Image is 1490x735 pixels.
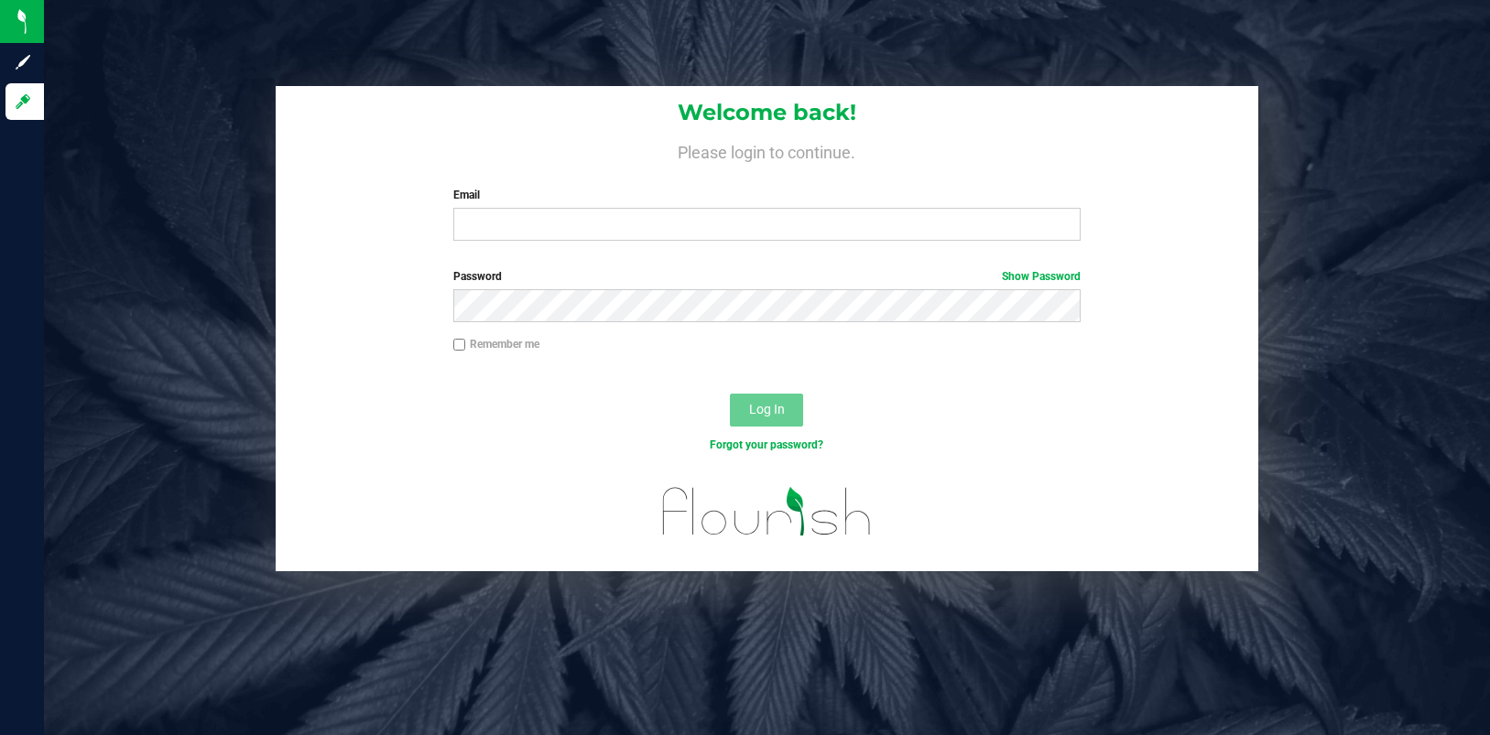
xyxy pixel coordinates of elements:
[14,92,32,111] inline-svg: Log in
[644,472,889,551] img: flourish_logo.svg
[453,187,1081,203] label: Email
[453,270,502,283] span: Password
[14,53,32,71] inline-svg: Sign up
[730,394,803,427] button: Log In
[453,339,466,351] input: Remember me
[710,438,823,451] a: Forgot your password?
[276,101,1258,124] h1: Welcome back!
[749,402,785,416] span: Log In
[453,336,539,352] label: Remember me
[276,139,1258,161] h4: Please login to continue.
[1002,270,1081,283] a: Show Password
